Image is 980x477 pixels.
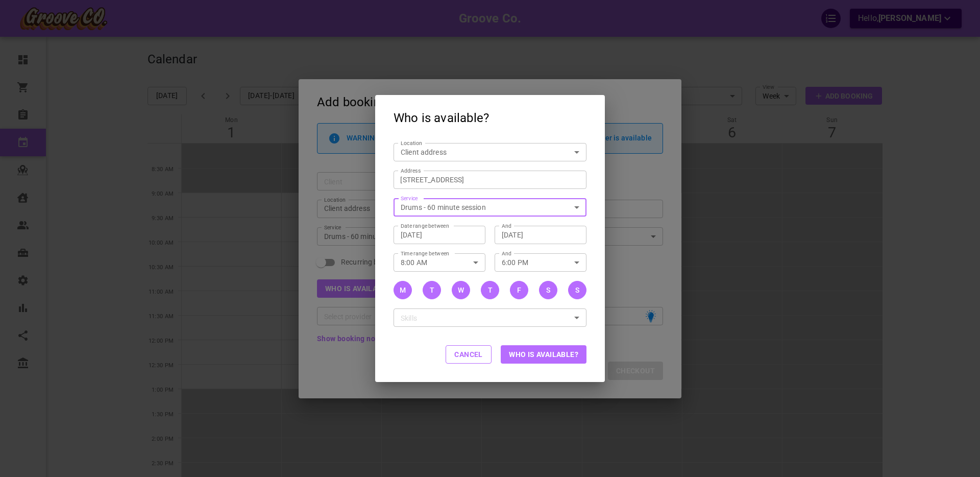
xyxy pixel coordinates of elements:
[575,285,579,296] div: S
[401,147,579,157] div: Client address
[401,230,478,240] input: mmm dd, yyyy
[488,285,493,296] div: T
[423,281,441,299] button: T
[401,222,449,230] label: Date range between
[546,285,550,296] div: S
[400,285,406,296] div: M
[401,202,486,212] p: Drums - 60 minute session
[458,285,464,296] div: W
[401,250,450,257] label: Time range between
[430,285,434,296] div: T
[396,173,573,186] input: AddressClear
[446,345,492,364] button: Cancel
[481,281,499,299] button: T
[539,281,557,299] button: S
[502,222,511,230] label: And
[502,230,579,240] input: mmm dd, yyyy
[401,195,418,202] label: Service
[568,281,586,299] button: S
[452,281,470,299] button: W
[502,250,511,257] label: And
[510,281,528,299] button: F
[375,95,605,139] h2: Who is available?
[394,281,412,299] button: M
[401,167,421,175] label: Address
[517,285,521,296] div: F
[501,345,586,364] button: Who is available?
[401,139,422,147] label: Location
